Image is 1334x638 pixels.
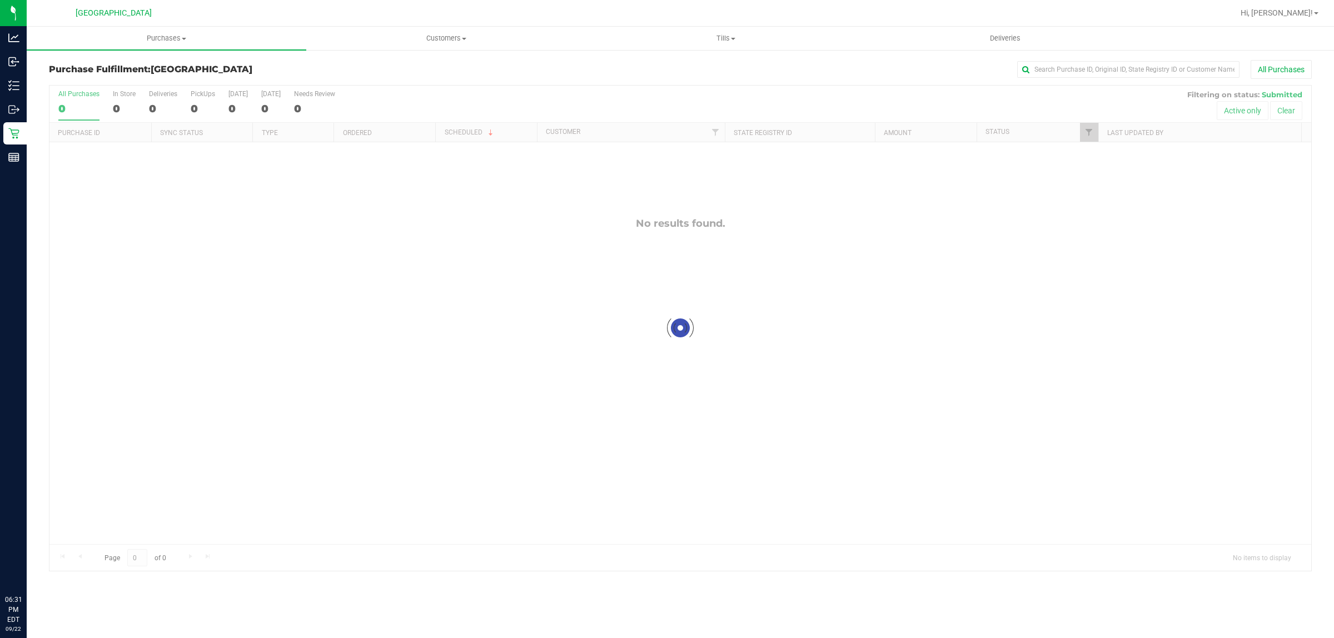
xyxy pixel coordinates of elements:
p: 09/22 [5,625,22,633]
a: Tills [586,27,865,50]
p: 06:31 PM EDT [5,595,22,625]
inline-svg: Reports [8,152,19,163]
iframe: Resource center unread badge [33,547,46,561]
inline-svg: Inbound [8,56,19,67]
inline-svg: Retail [8,128,19,139]
inline-svg: Outbound [8,104,19,115]
span: [GEOGRAPHIC_DATA] [76,8,152,18]
span: Purchases [27,33,306,43]
inline-svg: Analytics [8,32,19,43]
button: All Purchases [1251,60,1312,79]
a: Customers [306,27,586,50]
inline-svg: Inventory [8,80,19,91]
span: Customers [307,33,585,43]
span: Deliveries [975,33,1036,43]
input: Search Purchase ID, Original ID, State Registry ID or Customer Name... [1017,61,1240,78]
span: Hi, [PERSON_NAME]! [1241,8,1313,17]
h3: Purchase Fulfillment: [49,64,470,74]
span: [GEOGRAPHIC_DATA] [151,64,252,74]
iframe: Resource center [11,549,44,582]
a: Deliveries [865,27,1145,50]
a: Purchases [27,27,306,50]
span: Tills [586,33,865,43]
